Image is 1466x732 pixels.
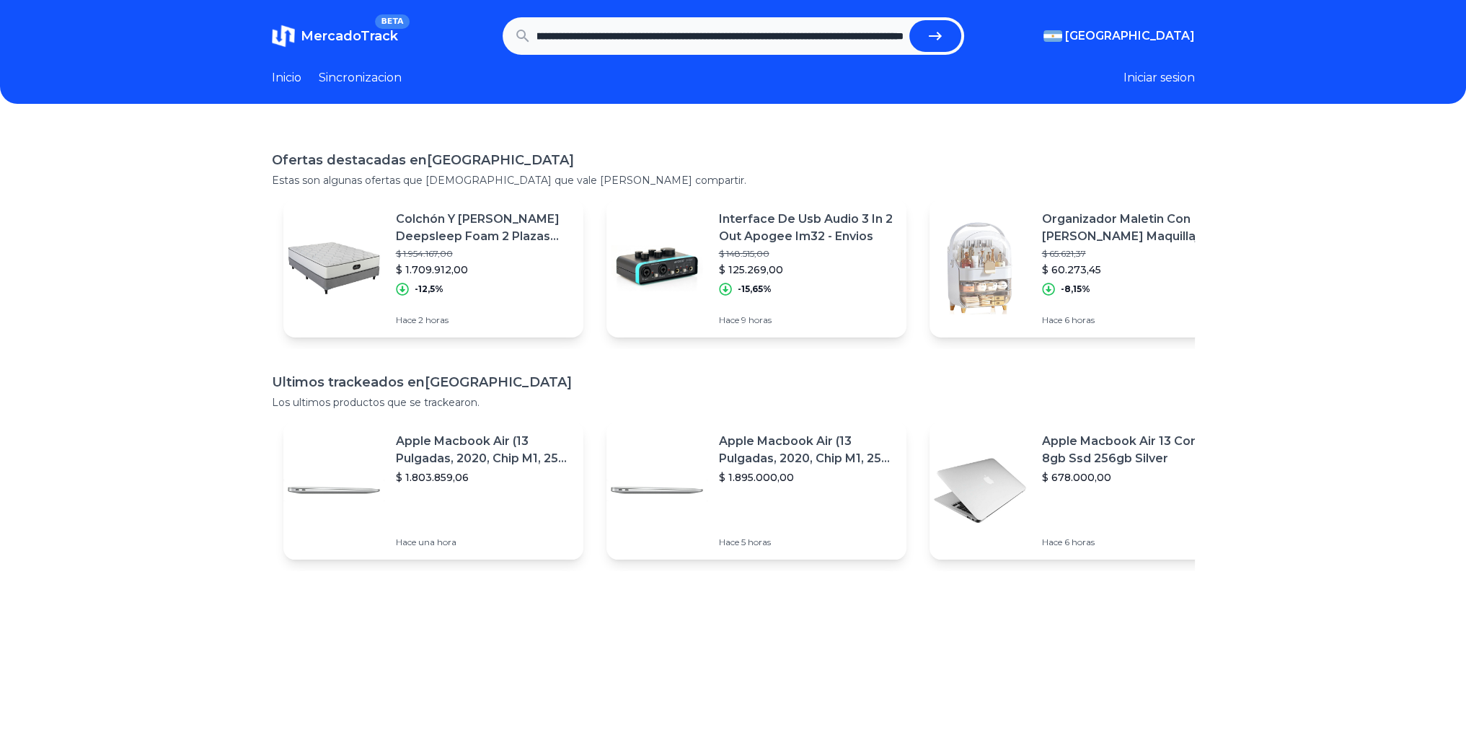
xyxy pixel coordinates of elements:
a: Featured imageApple Macbook Air 13 Core I5 8gb Ssd 256gb Silver$ 678.000,00Hace 6 horas [930,421,1229,560]
p: Interface De Usb Audio 3 In 2 Out Apogee Im32 - Envios [719,211,895,245]
p: -8,15% [1061,283,1090,295]
p: $ 125.269,00 [719,263,895,277]
span: BETA [375,14,409,29]
a: Featured imageOrganizador Maletin Con [PERSON_NAME] Maquillaje Cajones Tapa$ 65.621,37$ 60.273,45... [930,199,1229,338]
img: Featured image [930,440,1030,541]
p: $ 1.954.167,00 [396,248,572,260]
a: Featured imageColchón Y [PERSON_NAME] Deepsleep Foam 2 Plazas 190x140$ 1.954.167,00$ 1.709.912,00... [283,199,583,338]
button: [GEOGRAPHIC_DATA] [1043,27,1195,45]
img: Featured image [606,218,707,319]
p: Estas son algunas ofertas que [DEMOGRAPHIC_DATA] que vale [PERSON_NAME] compartir. [272,173,1195,188]
p: Hace 5 horas [719,537,895,548]
p: Apple Macbook Air 13 Core I5 8gb Ssd 256gb Silver [1042,433,1218,467]
p: Los ultimos productos que se trackearon. [272,395,1195,410]
p: $ 148.515,00 [719,248,895,260]
p: $ 1.709.912,00 [396,263,572,277]
p: Organizador Maletin Con [PERSON_NAME] Maquillaje Cajones Tapa [1042,211,1218,245]
p: $ 60.273,45 [1042,263,1218,277]
p: -12,5% [415,283,443,295]
p: -15,65% [738,283,772,295]
h1: Ultimos trackeados en [GEOGRAPHIC_DATA] [272,372,1195,392]
a: Inicio [272,69,301,87]
p: Hace 2 horas [396,314,572,326]
p: $ 1.803.859,06 [396,470,572,485]
span: [GEOGRAPHIC_DATA] [1065,27,1195,45]
img: Featured image [283,440,384,541]
button: Iniciar sesion [1123,69,1195,87]
p: Colchón Y [PERSON_NAME] Deepsleep Foam 2 Plazas 190x140 [396,211,572,245]
p: Hace 6 horas [1042,314,1218,326]
a: Sincronizacion [319,69,402,87]
p: $ 678.000,00 [1042,470,1218,485]
img: Featured image [930,218,1030,319]
img: MercadoTrack [272,25,295,48]
p: Hace una hora [396,537,572,548]
a: Featured imageApple Macbook Air (13 Pulgadas, 2020, Chip M1, 256 Gb De Ssd, 8 Gb De Ram) - Plata$... [606,421,906,560]
h1: Ofertas destacadas en [GEOGRAPHIC_DATA] [272,150,1195,170]
a: Featured imageApple Macbook Air (13 Pulgadas, 2020, Chip M1, 256 Gb De Ssd, 8 Gb De Ram) - Plata$... [283,421,583,560]
p: $ 1.895.000,00 [719,470,895,485]
p: Hace 9 horas [719,314,895,326]
p: $ 65.621,37 [1042,248,1218,260]
img: Argentina [1043,30,1062,42]
span: MercadoTrack [301,28,398,44]
a: MercadoTrackBETA [272,25,398,48]
p: Apple Macbook Air (13 Pulgadas, 2020, Chip M1, 256 Gb De Ssd, 8 Gb De Ram) - Plata [396,433,572,467]
img: Featured image [283,218,384,319]
a: Featured imageInterface De Usb Audio 3 In 2 Out Apogee Im32 - Envios$ 148.515,00$ 125.269,00-15,6... [606,199,906,338]
p: Apple Macbook Air (13 Pulgadas, 2020, Chip M1, 256 Gb De Ssd, 8 Gb De Ram) - Plata [719,433,895,467]
img: Featured image [606,440,707,541]
p: Hace 6 horas [1042,537,1218,548]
